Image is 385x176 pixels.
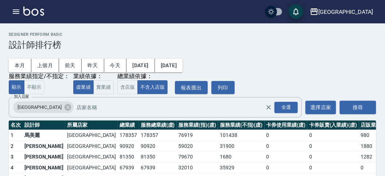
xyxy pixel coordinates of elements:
[13,102,74,113] div: [GEOGRAPHIC_DATA]
[117,80,138,95] button: 含店販
[273,100,299,115] button: Open
[9,40,376,50] h3: 設計師排行榜
[31,59,59,72] button: 上個月
[73,73,114,80] div: 業績依據：
[65,120,118,130] th: 所屬店家
[118,152,139,162] td: 81350
[9,59,31,72] button: 本月
[319,7,373,16] div: [GEOGRAPHIC_DATA]
[177,141,218,152] td: 59020
[177,162,218,173] td: 32010
[75,101,278,114] input: 店家名稱
[11,143,13,149] span: 2
[127,59,155,72] button: [DATE]
[307,120,359,130] th: 卡券販賣(入業績)(虛)
[23,152,65,162] td: [PERSON_NAME]
[275,102,298,113] div: 全選
[177,130,218,141] td: 76919
[307,141,359,152] td: 0
[117,73,171,80] div: 總業績依據：
[65,152,118,162] td: [GEOGRAPHIC_DATA]
[9,32,376,37] h2: Designer Perform Basic
[218,152,264,162] td: 1680
[11,165,13,171] span: 4
[218,141,264,152] td: 31900
[9,80,24,95] button: 顯示
[139,162,177,173] td: 67939
[93,80,114,95] button: 實業績
[11,154,13,160] span: 3
[73,80,94,95] button: 虛業績
[340,101,376,114] button: 搜尋
[65,141,118,152] td: [GEOGRAPHIC_DATA]
[289,4,303,19] button: save
[307,130,359,141] td: 0
[265,162,308,173] td: 0
[139,120,177,130] th: 服務總業績(虛)
[118,162,139,173] td: 67939
[82,59,104,72] button: 昨天
[139,141,177,152] td: 90920
[264,102,274,112] button: Clear
[155,59,183,72] button: [DATE]
[265,152,308,162] td: 0
[218,130,264,141] td: 101438
[23,7,44,16] img: Logo
[9,73,70,80] div: 服務業績指定/不指定：
[59,59,82,72] button: 前天
[24,80,44,95] button: 不顯示
[265,141,308,152] td: 0
[218,162,264,173] td: 35929
[218,120,264,130] th: 服務業績(不指)(虛)
[65,162,118,173] td: [GEOGRAPHIC_DATA]
[177,152,218,162] td: 79670
[14,94,29,99] label: 加入店家
[137,80,168,95] button: 不含入店販
[23,141,65,152] td: [PERSON_NAME]
[307,4,376,19] button: [GEOGRAPHIC_DATA]
[104,59,127,72] button: 今天
[265,120,308,130] th: 卡券使用業績(虛)
[211,81,235,95] button: 列印
[307,162,359,173] td: 0
[23,130,65,141] td: 馬美麗
[265,130,308,141] td: 0
[306,101,336,114] button: 選擇店家
[65,130,118,141] td: [GEOGRAPHIC_DATA]
[175,81,208,95] button: 報表匯出
[139,130,177,141] td: 178357
[11,132,13,138] span: 1
[13,104,66,111] span: [GEOGRAPHIC_DATA]
[177,120,218,130] th: 服務業績(指)(虛)
[139,152,177,162] td: 81350
[23,162,65,173] td: [PERSON_NAME]
[118,120,139,130] th: 總業績
[118,141,139,152] td: 90920
[118,130,139,141] td: 178357
[307,152,359,162] td: 0
[9,120,23,130] th: 名次
[23,120,65,130] th: 設計師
